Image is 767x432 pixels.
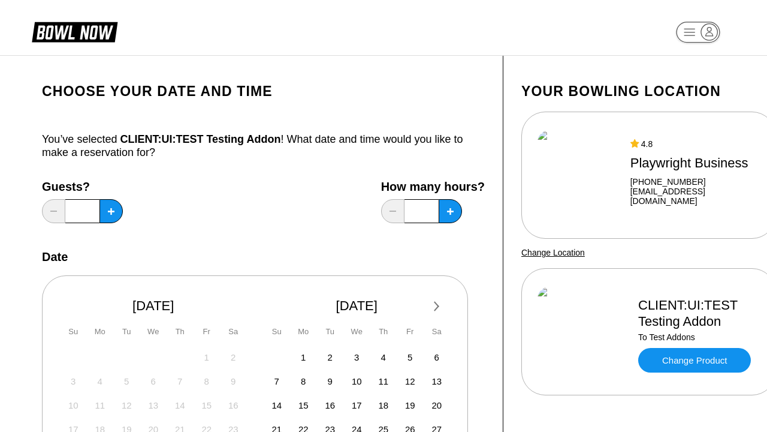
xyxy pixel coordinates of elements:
[42,250,68,263] label: Date
[402,373,418,389] div: Choose Friday, September 12th, 2025
[148,400,158,410] span: 13
[630,177,760,187] div: [PHONE_NUMBER]
[172,397,188,413] div: Not available Thursday, August 14th, 2025
[322,397,338,413] div: Choose Tuesday, September 16th, 2025
[407,352,412,362] span: 5
[375,323,391,340] div: Th
[298,400,309,410] span: 15
[328,376,333,386] span: 9
[295,349,312,365] div: Choose Monday, September 1st, 2025
[204,352,209,362] span: 1
[231,352,235,362] span: 2
[638,348,751,373] a: Change Product
[145,373,161,389] div: Not available Wednesday, August 6th, 2025
[274,376,279,386] span: 7
[295,323,312,340] div: Mo
[42,180,123,193] label: Guests?
[175,400,185,410] span: 14
[225,397,241,413] div: Not available Saturday, August 16th, 2025
[295,373,312,389] div: Choose Monday, September 8th, 2025
[65,397,81,413] div: Not available Sunday, August 10th, 2025
[122,400,132,410] span: 12
[537,287,627,377] img: CLIENT:UI:TEST Testing Addon
[42,83,485,100] h1: Choose your Date and time
[428,373,445,389] div: Choose Saturday, September 13th, 2025
[92,323,108,340] div: Mo
[198,323,215,340] div: Fr
[61,298,246,314] div: [DATE]
[402,323,418,340] div: Fr
[322,373,338,389] div: Choose Tuesday, September 9th, 2025
[301,352,306,362] span: 1
[225,349,241,365] div: Not available Saturday, August 2nd, 2025
[119,323,135,340] div: Tu
[65,323,81,340] div: Su
[201,400,212,410] span: 15
[354,352,359,362] span: 3
[268,323,285,340] div: Su
[204,376,209,386] span: 8
[405,376,415,386] span: 12
[225,373,241,389] div: Not available Saturday, August 9th, 2025
[431,400,442,410] span: 20
[42,133,485,159] div: You’ve selected ! What date and time would you like to make a reservation for?
[427,297,446,316] button: Next Month
[68,400,78,410] span: 10
[375,397,391,413] div: Choose Thursday, September 18th, 2025
[521,248,585,257] a: Change Location
[231,376,235,386] span: 9
[71,376,76,386] span: 3
[405,400,415,410] span: 19
[431,376,442,386] span: 13
[434,352,439,362] span: 6
[402,349,418,365] div: Choose Friday, September 5th, 2025
[268,397,285,413] div: Choose Sunday, September 14th, 2025
[124,376,129,386] span: 5
[151,376,156,386] span: 6
[92,373,108,389] div: Not available Monday, August 4th, 2025
[198,349,215,365] div: Not available Friday, August 1st, 2025
[225,323,241,340] div: Sa
[268,373,285,389] div: Choose Sunday, September 7th, 2025
[198,397,215,413] div: Not available Friday, August 15th, 2025
[325,400,335,410] span: 16
[349,349,365,365] div: Choose Wednesday, September 3rd, 2025
[98,376,102,386] span: 4
[381,180,485,193] label: How many hours?
[349,397,365,413] div: Choose Wednesday, September 17th, 2025
[322,349,338,365] div: Choose Tuesday, September 2nd, 2025
[177,376,182,386] span: 7
[375,373,391,389] div: Choose Thursday, September 11th, 2025
[537,130,620,220] img: Playwright Business
[145,397,161,413] div: Not available Wednesday, August 13th, 2025
[352,376,362,386] span: 10
[349,323,365,340] div: We
[295,397,312,413] div: Choose Monday, September 15th, 2025
[378,376,388,386] span: 11
[301,376,306,386] span: 8
[638,332,760,342] div: To Test Addons
[630,155,760,171] div: Playwright Business
[65,373,81,389] div: Not available Sunday, August 3rd, 2025
[378,400,388,410] span: 18
[172,373,188,389] div: Not available Thursday, August 7th, 2025
[119,397,135,413] div: Not available Tuesday, August 12th, 2025
[630,187,760,206] a: [EMAIL_ADDRESS][DOMAIN_NAME]
[375,349,391,365] div: Choose Thursday, September 4th, 2025
[352,400,362,410] span: 17
[172,323,188,340] div: Th
[145,323,161,340] div: We
[119,373,135,389] div: Not available Tuesday, August 5th, 2025
[92,397,108,413] div: Not available Monday, August 11th, 2025
[638,297,760,329] div: CLIENT:UI:TEST Testing Addon
[95,400,105,410] span: 11
[328,352,333,362] span: 2
[428,397,445,413] div: Choose Saturday, September 20th, 2025
[198,373,215,389] div: Not available Friday, August 8th, 2025
[120,133,280,145] span: CLIENT:UI:TEST Testing Addon
[428,323,445,340] div: Sa
[630,139,760,149] div: 4.8
[402,397,418,413] div: Choose Friday, September 19th, 2025
[322,323,338,340] div: Tu
[271,400,282,410] span: 14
